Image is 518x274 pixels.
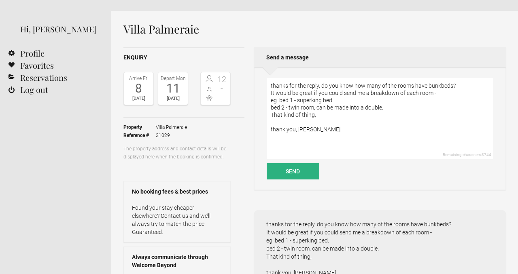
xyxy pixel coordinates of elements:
button: Send [267,163,319,179]
div: [DATE] [126,95,151,103]
div: Hi, [PERSON_NAME] [20,23,99,35]
h1: Villa Palmeraie [123,23,506,35]
strong: Property [123,123,156,131]
span: Villa Palmeraie [156,123,187,131]
span: 21029 [156,131,187,139]
strong: Reference # [123,131,156,139]
div: 8 [126,82,151,95]
span: 12 [216,75,229,83]
p: The property address and contact details will be displayed here when the booking is confirmed. [123,145,231,161]
strong: Always communicate through Welcome Beyond [132,253,222,269]
span: - [216,84,229,93]
strong: No booking fees & best prices [132,188,222,196]
div: 11 [160,82,186,95]
h2: Send a message [254,47,506,67]
div: Arrive Fri [126,74,151,82]
span: - [216,94,229,102]
div: Depart Mon [160,74,186,82]
p: Found your stay cheaper elsewhere? Contact us and we’ll always try to match the price. Guaranteed. [132,204,222,236]
div: [DATE] [160,95,186,103]
h2: Enquiry [123,53,244,62]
